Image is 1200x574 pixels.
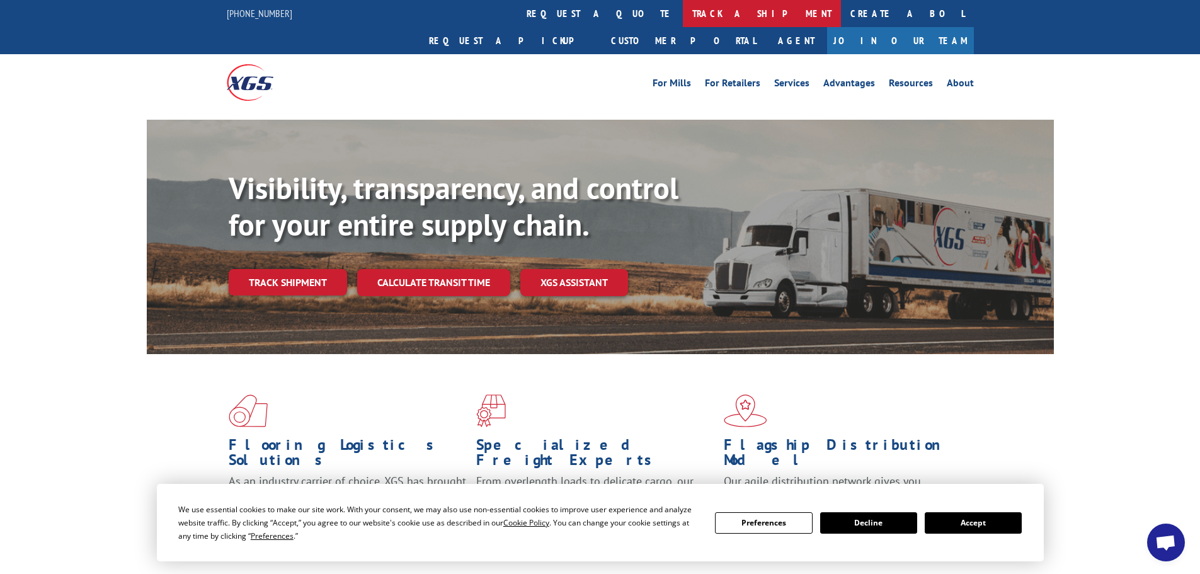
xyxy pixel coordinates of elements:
[229,168,678,244] b: Visibility, transparency, and control for your entire supply chain.
[820,512,917,534] button: Decline
[724,437,962,474] h1: Flagship Distribution Model
[602,27,765,54] a: Customer Portal
[925,512,1022,534] button: Accept
[827,27,974,54] a: Join Our Team
[889,78,933,92] a: Resources
[476,394,506,427] img: xgs-icon-focused-on-flooring-red
[157,484,1044,561] div: Cookie Consent Prompt
[715,512,812,534] button: Preferences
[705,78,760,92] a: For Retailers
[229,394,268,427] img: xgs-icon-total-supply-chain-intelligence-red
[229,474,466,519] span: As an industry carrier of choice, XGS has brought innovation and dedication to flooring logistics...
[229,437,467,474] h1: Flooring Logistics Solutions
[476,437,714,474] h1: Specialized Freight Experts
[229,269,347,296] a: Track shipment
[227,7,292,20] a: [PHONE_NUMBER]
[724,394,767,427] img: xgs-icon-flagship-distribution-model-red
[251,531,294,541] span: Preferences
[520,269,628,296] a: XGS ASSISTANT
[765,27,827,54] a: Agent
[178,503,700,542] div: We use essential cookies to make our site work. With your consent, we may also use non-essential ...
[823,78,875,92] a: Advantages
[503,517,549,528] span: Cookie Policy
[774,78,809,92] a: Services
[724,474,956,503] span: Our agile distribution network gives you nationwide inventory management on demand.
[947,78,974,92] a: About
[476,474,714,530] p: From overlength loads to delicate cargo, our experienced staff knows the best way to move your fr...
[420,27,602,54] a: Request a pickup
[357,269,510,296] a: Calculate transit time
[1147,524,1185,561] div: Open chat
[653,78,691,92] a: For Mills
